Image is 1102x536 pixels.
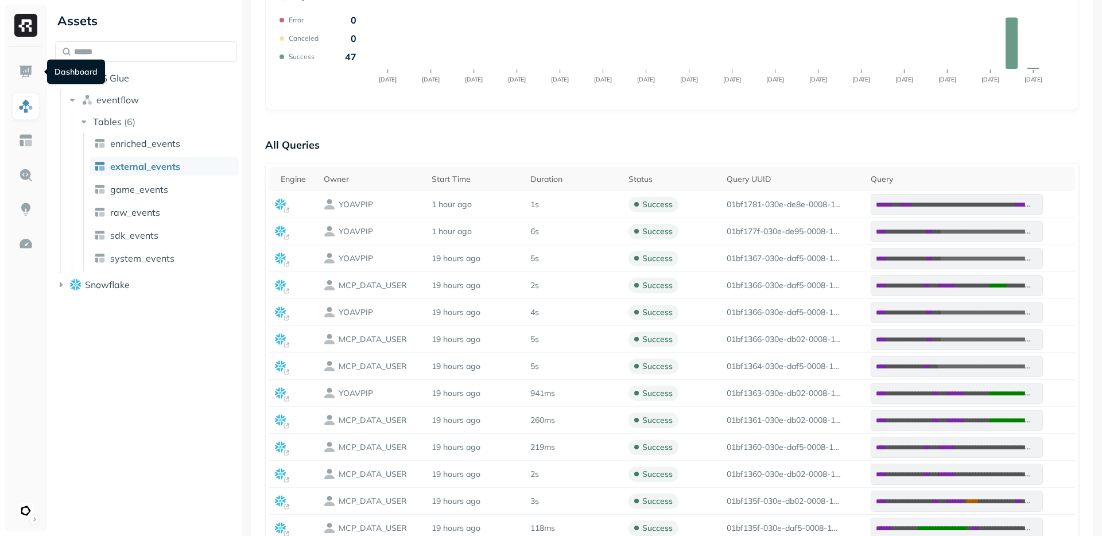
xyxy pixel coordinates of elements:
[432,174,518,185] div: Start Time
[70,279,82,290] img: root
[628,174,715,185] div: Status
[55,275,237,294] button: Snowflake
[594,76,612,83] tspan: [DATE]
[727,174,859,185] div: Query UUID
[642,334,673,345] p: success
[727,361,841,372] p: 01bf1364-030e-daf5-0008-1acb0799da92
[90,157,239,176] a: external_events
[530,253,539,264] p: 5s
[339,253,373,264] p: YOAVPIP
[85,279,130,290] span: Snowflake
[110,253,174,264] span: system_events
[642,388,673,399] p: success
[530,361,539,372] p: 5s
[339,199,373,210] p: YOAVPIP
[727,388,841,399] p: 01bf1363-030e-db02-0008-1acb0799e94a
[339,523,407,534] p: MCP_DATA_USER
[938,76,956,83] tspan: [DATE]
[432,361,518,372] p: 19 hours ago
[432,388,518,399] p: 19 hours ago
[1025,76,1042,83] tspan: [DATE]
[351,14,356,26] p: 0
[93,116,122,127] span: Tables
[90,226,239,244] a: sdk_events
[339,307,373,318] p: YOAVPIP
[727,199,841,210] p: 01bf1781-030e-de8e-0008-1acb07a11b4a
[94,207,106,218] img: table
[124,116,135,127] p: ( 6 )
[530,469,539,480] p: 2s
[680,76,698,83] tspan: [DATE]
[345,51,356,63] p: 47
[94,138,106,149] img: table
[642,523,673,534] p: success
[642,199,673,210] p: success
[895,76,913,83] tspan: [DATE]
[90,180,239,199] a: game_events
[727,280,841,291] p: 01bf1366-030e-daf5-0008-1acb0799daa6
[110,161,180,172] span: external_events
[530,496,539,507] p: 3s
[67,91,238,109] button: eventflow
[324,174,420,185] div: Owner
[18,168,33,182] img: Query Explorer
[981,76,999,83] tspan: [DATE]
[110,207,160,218] span: raw_events
[530,199,539,210] p: 1s
[432,280,518,291] p: 19 hours ago
[530,174,617,185] div: Duration
[642,361,673,372] p: success
[642,307,673,318] p: success
[432,523,518,534] p: 19 hours ago
[432,253,518,264] p: 19 hours ago
[18,99,33,114] img: Assets
[723,76,741,83] tspan: [DATE]
[642,469,673,480] p: success
[339,280,407,291] p: MCP_DATA_USER
[871,174,1069,185] div: Query
[18,202,33,217] img: Insights
[90,134,239,153] a: enriched_events
[96,94,139,106] span: eventflow
[94,253,106,264] img: table
[110,184,168,195] span: game_events
[47,60,105,84] div: Dashboard
[18,64,33,79] img: Dashboard
[85,72,129,84] span: AWS Glue
[339,415,407,426] p: MCP_DATA_USER
[530,334,539,345] p: 5s
[530,226,539,237] p: 6s
[852,76,870,83] tspan: [DATE]
[809,76,827,83] tspan: [DATE]
[432,307,518,318] p: 19 hours ago
[432,496,518,507] p: 19 hours ago
[530,388,555,399] p: 941ms
[422,76,440,83] tspan: [DATE]
[530,415,555,426] p: 260ms
[18,503,34,519] img: Ludeo
[432,415,518,426] p: 19 hours ago
[90,203,239,222] a: raw_events
[110,230,158,241] span: sdk_events
[82,94,93,106] img: namespace
[642,226,673,237] p: success
[14,14,37,37] img: Ryft
[727,334,841,345] p: 01bf1366-030e-db02-0008-1acb0799e95a
[432,226,518,237] p: 1 hour ago
[727,307,841,318] p: 01bf1366-030e-daf5-0008-1acb0799daa2
[339,469,407,480] p: MCP_DATA_USER
[432,469,518,480] p: 19 hours ago
[530,280,539,291] p: 2s
[78,112,238,131] button: Tables(6)
[432,199,518,210] p: 1 hour ago
[289,52,315,61] p: Success
[94,230,106,241] img: table
[432,442,518,453] p: 19 hours ago
[766,76,784,83] tspan: [DATE]
[642,415,673,426] p: success
[339,442,407,453] p: MCP_DATA_USER
[642,280,673,291] p: success
[727,442,841,453] p: 01bf1360-030e-daf5-0008-1acb0799da52
[339,361,407,372] p: MCP_DATA_USER
[351,33,356,44] p: 0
